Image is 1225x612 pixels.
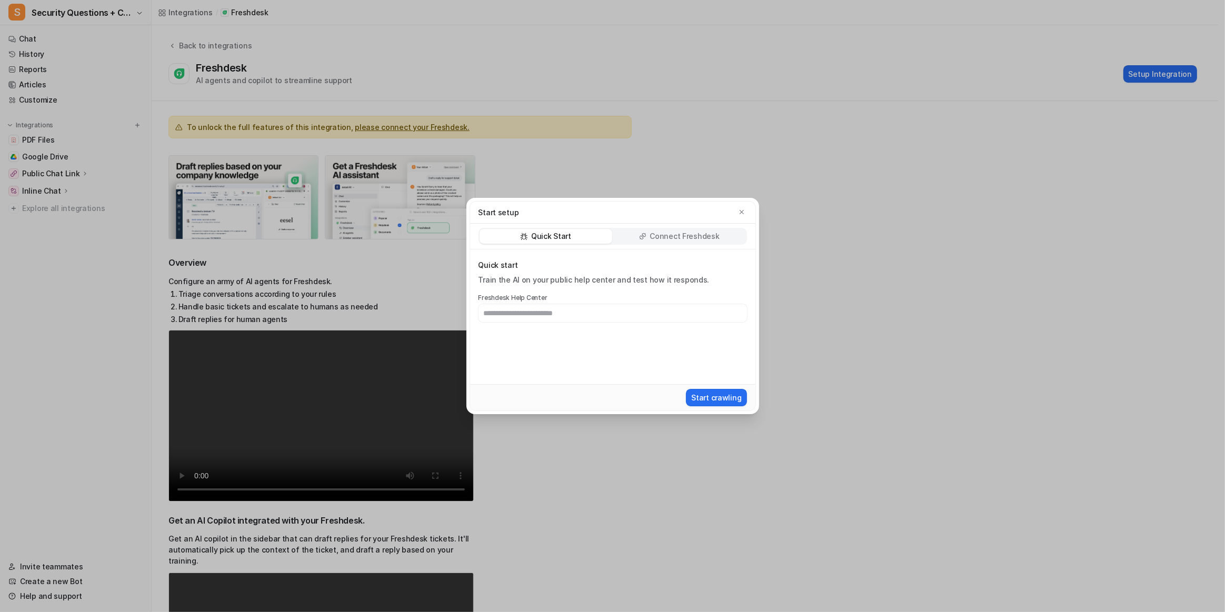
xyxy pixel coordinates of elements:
[479,260,747,270] p: Quick start
[650,231,719,242] p: Connect Freshdesk
[479,294,747,302] label: Freshdesk Help Center
[686,389,746,406] button: Start crawling
[531,231,571,242] p: Quick Start
[479,275,747,285] div: Train the AI on your public help center and test how it responds.
[479,207,519,218] p: Start setup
